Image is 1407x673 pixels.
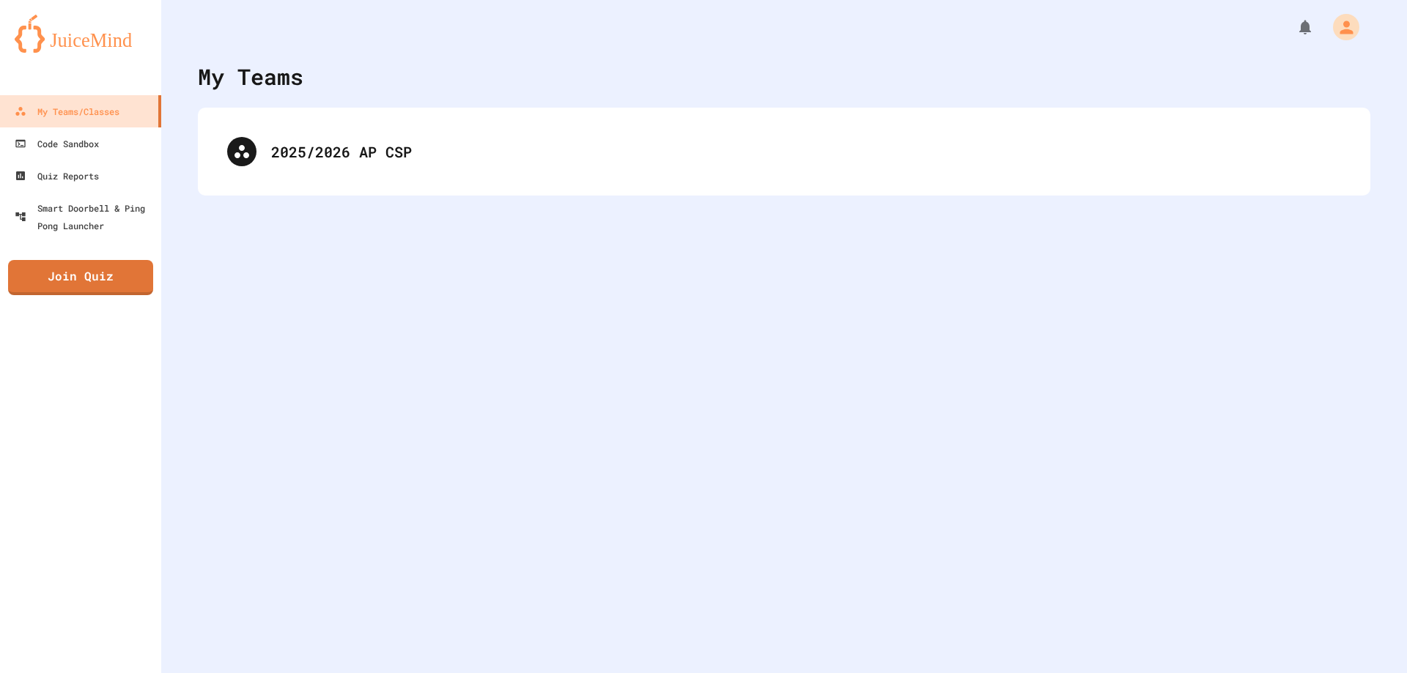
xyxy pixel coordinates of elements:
div: Code Sandbox [15,135,99,152]
div: My Notifications [1269,15,1318,40]
div: Smart Doorbell & Ping Pong Launcher [15,199,155,234]
div: 2025/2026 AP CSP [271,141,1341,163]
a: Join Quiz [8,260,153,295]
div: My Teams/Classes [15,103,119,120]
div: Quiz Reports [15,167,99,185]
img: logo-orange.svg [15,15,147,53]
div: 2025/2026 AP CSP [213,122,1356,181]
div: My Teams [198,60,303,93]
div: My Account [1318,10,1363,44]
